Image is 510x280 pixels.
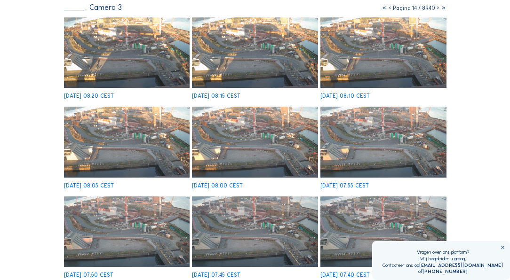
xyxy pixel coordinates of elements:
[64,4,122,11] div: Camera 3
[419,262,503,268] a: [EMAIL_ADDRESS][DOMAIN_NAME]
[192,183,243,189] div: [DATE] 08:00 CEST
[382,262,503,269] div: Contacteer ons op
[192,196,318,267] img: image_53462935
[64,183,114,189] div: [DATE] 08:05 CEST
[320,107,446,177] img: image_53463017
[320,93,370,99] div: [DATE] 08:10 CEST
[64,93,114,99] div: [DATE] 08:20 CEST
[192,272,240,278] div: [DATE] 07:45 CEST
[422,268,468,274] a: [PHONE_NUMBER]
[64,196,190,267] img: image_53462977
[64,107,190,177] img: image_53463177
[192,93,240,99] div: [DATE] 08:15 CEST
[320,196,446,267] img: image_53462889
[320,17,446,88] img: image_53463230
[64,272,113,278] div: [DATE] 07:50 CEST
[192,17,318,88] img: image_53463270
[64,17,190,88] img: image_53463294
[192,107,318,177] img: image_53463051
[320,272,370,278] div: [DATE] 07:40 CEST
[382,249,503,256] div: Vragen over ons platform?
[382,256,503,262] div: Wij begeleiden u graag.
[393,5,435,11] span: Pagina 14 / 8940
[382,268,503,275] div: of
[320,183,369,189] div: [DATE] 07:55 CEST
